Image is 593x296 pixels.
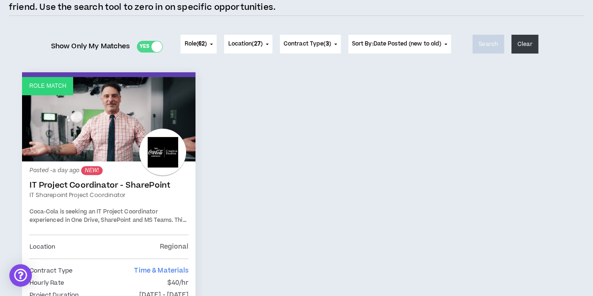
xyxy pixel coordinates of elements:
span: 3 [325,40,329,48]
p: Hourly Rate [29,278,64,288]
span: 62 [198,40,205,48]
sup: NEW! [81,166,102,175]
button: Sort By:Date Posted (new to old) [348,35,451,53]
p: Contract Type [29,266,73,276]
button: Location(27) [224,35,272,53]
span: Time & Materials [134,266,188,275]
button: Search [473,35,504,53]
p: Location [29,242,55,252]
button: Clear [511,35,539,53]
span: Contract Type ( ) [284,40,331,48]
p: Role Match [29,82,66,91]
p: Posted - a day ago [29,166,188,175]
span: 27 [254,40,260,48]
p: $40/hr [167,278,189,288]
span: Location ( ) [228,40,262,48]
a: Role Match [22,77,195,161]
a: IT Project Coordinator - SharePoint [29,181,188,190]
span: Coca-Cola is seeking an IT Project Coordinator experienced in One Drive, SharePoint and MS Teams.... [29,208,186,249]
p: Regional [159,242,188,252]
button: Role(62) [180,35,217,53]
span: Sort By: Date Posted (new to old) [352,40,442,48]
a: IT Sharepoint Project Coordinator [29,191,188,199]
button: Contract Type(3) [280,35,341,53]
span: Show Only My Matches [51,39,130,53]
span: Role ( ) [184,40,207,48]
div: Open Intercom Messenger [9,264,32,287]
